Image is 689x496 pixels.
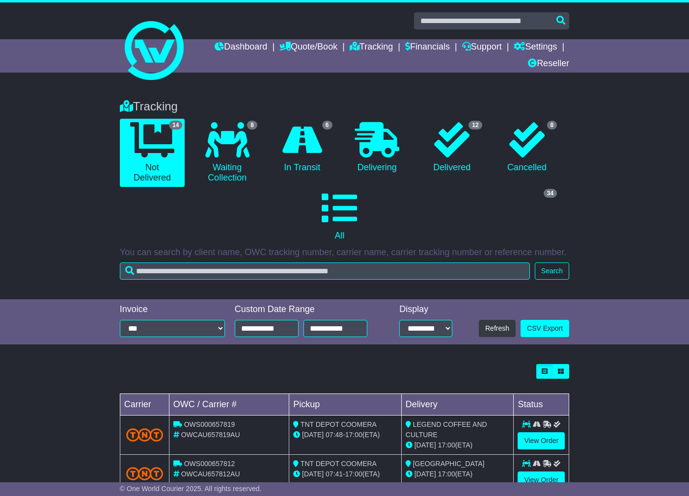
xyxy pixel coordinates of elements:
td: OWC / Carrier # [169,393,289,415]
span: 07:48 [326,431,343,439]
span: © One World Courier 2025. All rights reserved. [120,485,262,493]
span: 34 [544,189,557,198]
span: OWCAU657819AU [181,431,240,439]
span: [DATE] [302,431,324,439]
span: [GEOGRAPHIC_DATA] [413,460,485,468]
span: [DATE] [414,441,436,449]
span: 17:00 [438,470,455,478]
span: [DATE] [302,470,324,478]
span: 17:00 [438,441,455,449]
a: 12 Delivered [419,119,485,177]
div: (ETA) [406,469,510,479]
div: (ETA) [406,440,510,450]
span: OWCAU657812AU [181,470,240,478]
a: Delivering [345,119,410,177]
a: CSV Export [521,320,569,337]
span: 14 [169,121,182,130]
a: Quote/Book [279,39,337,56]
span: OWS000657812 [184,460,235,468]
span: 6 [322,121,332,130]
a: View Order [518,432,565,449]
a: Reseller [528,56,569,73]
a: Support [462,39,502,56]
img: TNT_Domestic.png [126,428,163,442]
a: 6 In Transit [270,119,335,177]
a: View Order [518,471,565,489]
div: Invoice [120,304,225,315]
button: Refresh [479,320,516,337]
td: Status [514,393,569,415]
a: Financials [405,39,450,56]
div: Custom Date Range [235,304,378,315]
span: LEGEND COFFEE AND CULTURE [406,420,487,439]
span: 17:00 [345,431,362,439]
span: TNT DEPOT COOMERA [301,420,377,428]
span: 12 [469,121,482,130]
a: Settings [514,39,557,56]
p: You can search by client name, OWC tracking number, carrier name, carrier tracking number or refe... [120,247,569,258]
div: Display [399,304,452,315]
span: OWS000657819 [184,420,235,428]
div: Tracking [115,100,574,114]
div: - (ETA) [293,469,397,479]
span: 8 [547,121,557,130]
a: Tracking [350,39,393,56]
td: Delivery [401,393,514,415]
a: Dashboard [215,39,267,56]
span: 8 [247,121,257,130]
a: 14 Not Delivered [120,119,185,187]
a: 8 Cancelled [495,119,560,177]
a: 34 All [120,187,559,245]
button: Search [535,262,569,280]
span: [DATE] [414,470,436,478]
td: Pickup [289,393,402,415]
div: - (ETA) [293,430,397,440]
td: Carrier [120,393,169,415]
span: 17:00 [345,470,362,478]
a: 8 Waiting Collection [194,119,260,187]
img: TNT_Domestic.png [126,467,163,480]
span: TNT DEPOT COOMERA [301,460,377,468]
span: 07:41 [326,470,343,478]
